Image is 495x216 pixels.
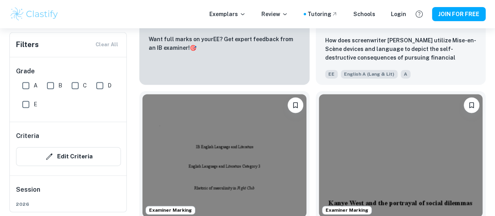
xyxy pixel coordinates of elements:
[58,81,62,90] span: B
[341,70,398,78] span: English A (Lang & Lit)
[353,10,375,18] a: Schools
[149,35,300,52] p: Want full marks on your EE ? Get expert feedback from an IB examiner!
[146,207,195,214] span: Examiner Marking
[325,36,477,63] p: How does screenwriter Aaron Sorkin utilize Mise-en-Scène devices and language to depict the self-...
[16,185,121,201] h6: Session
[261,10,288,18] p: Review
[83,81,87,90] span: C
[322,207,371,214] span: Examiner Marking
[34,100,37,109] span: E
[16,67,121,76] h6: Grade
[288,97,303,113] button: Please log in to bookmark exemplars
[325,70,338,78] span: EE
[401,70,410,78] span: A
[34,81,38,90] span: A
[391,10,406,18] a: Login
[16,131,39,141] h6: Criteria
[9,6,59,22] img: Clastify logo
[16,201,121,208] span: 2026
[190,45,196,51] span: 🎯
[16,39,39,50] h6: Filters
[16,147,121,166] button: Edit Criteria
[308,10,338,18] a: Tutoring
[432,7,486,21] button: JOIN FOR FREE
[412,7,426,21] button: Help and Feedback
[108,81,112,90] span: D
[209,10,246,18] p: Exemplars
[464,97,479,113] button: Please log in to bookmark exemplars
